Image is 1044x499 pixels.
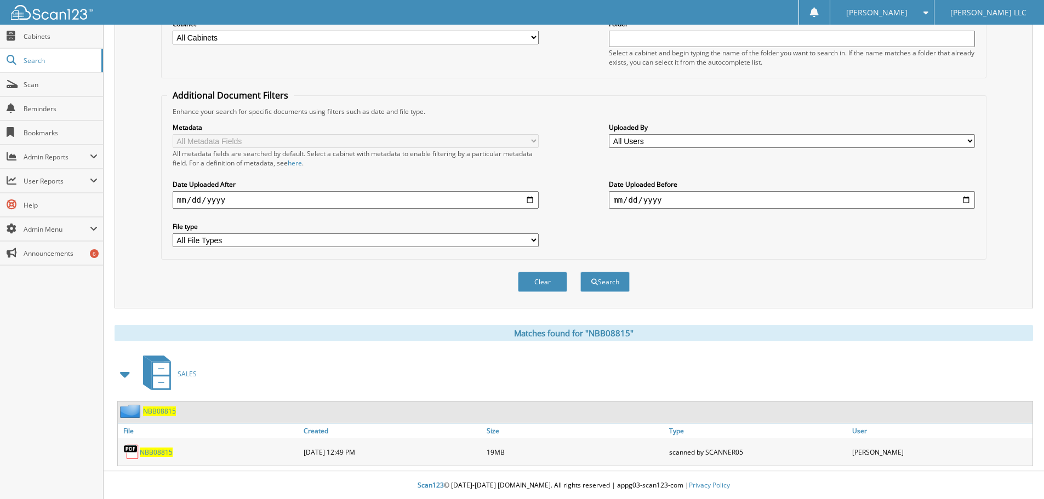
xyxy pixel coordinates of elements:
a: SALES [136,352,197,395]
span: Help [24,200,98,210]
div: scanned by SCANNER05 [666,441,849,463]
a: Type [666,423,849,438]
div: Matches found for "NBB08815" [115,325,1033,341]
div: 19MB [484,441,667,463]
span: Bookmarks [24,128,98,137]
input: start [173,191,539,209]
a: File [118,423,301,438]
span: Announcements [24,249,98,258]
div: 6 [90,249,99,258]
label: Date Uploaded Before [609,180,975,189]
span: [PERSON_NAME] [846,9,908,16]
a: NBB08815 [140,448,173,457]
span: Reminders [24,104,98,113]
span: Scan [24,80,98,89]
legend: Additional Document Filters [167,89,294,101]
a: Size [484,423,667,438]
a: Created [301,423,484,438]
a: User [849,423,1032,438]
span: Scan123 [418,480,444,490]
div: © [DATE]-[DATE] [DOMAIN_NAME]. All rights reserved | appg03-scan123-com | [104,472,1044,499]
button: Search [580,272,630,292]
div: Select a cabinet and begin typing the name of the folder you want to search in. If the name match... [609,48,975,67]
img: scan123-logo-white.svg [11,5,93,20]
a: NBB08815 [143,406,176,416]
label: File type [173,222,539,231]
a: here [288,158,302,168]
span: SALES [178,369,197,378]
label: Date Uploaded After [173,180,539,189]
div: All metadata fields are searched by default. Select a cabinet with metadata to enable filtering b... [173,149,539,168]
label: Uploaded By [609,123,975,132]
span: [PERSON_NAME] LLC [950,9,1026,16]
span: Search [24,56,96,65]
iframe: Chat Widget [989,446,1044,499]
label: Metadata [173,123,539,132]
span: User Reports [24,176,90,186]
div: Enhance your search for specific documents using filters such as date and file type. [167,107,980,116]
button: Clear [518,272,567,292]
input: end [609,191,975,209]
img: folder2.png [120,404,143,418]
span: Cabinets [24,32,98,41]
span: Admin Reports [24,152,90,162]
img: PDF.png [123,444,140,460]
a: Privacy Policy [689,480,730,490]
div: [DATE] 12:49 PM [301,441,484,463]
span: Admin Menu [24,225,90,234]
div: [PERSON_NAME] [849,441,1032,463]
